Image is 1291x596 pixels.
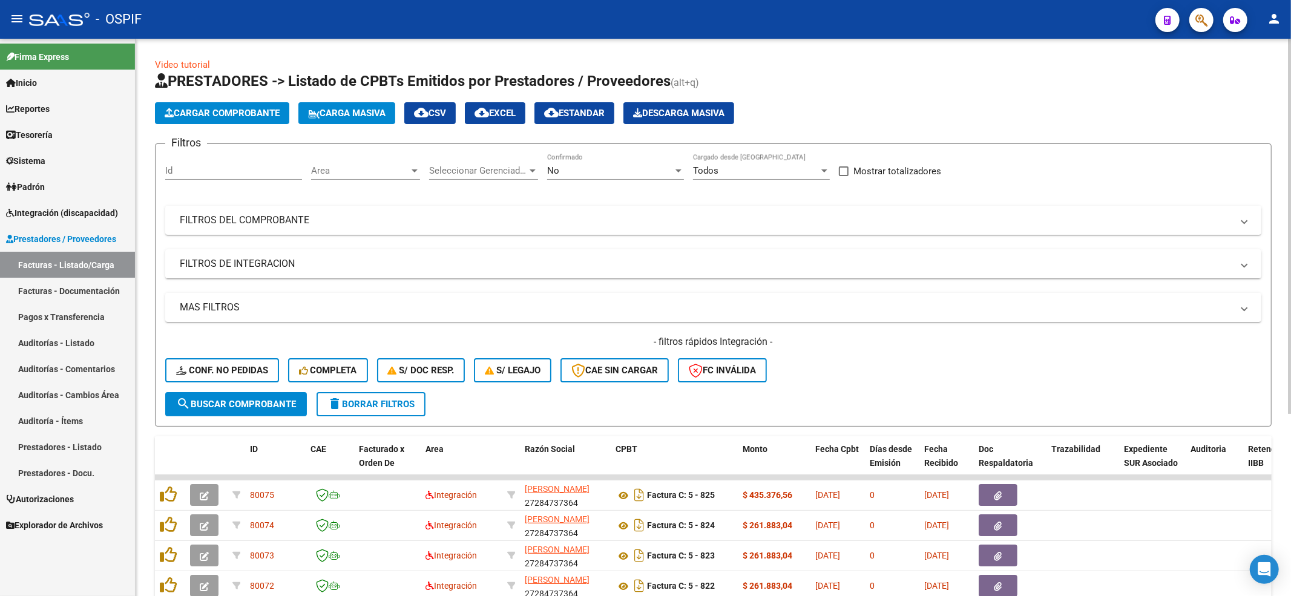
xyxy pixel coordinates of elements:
span: EXCEL [475,108,516,119]
button: Estandar [534,102,614,124]
i: Descargar documento [631,546,647,565]
div: Open Intercom Messenger [1250,555,1279,584]
i: Descargar documento [631,576,647,595]
mat-icon: menu [10,11,24,26]
button: CSV [404,102,456,124]
span: FC Inválida [689,365,756,376]
h3: Filtros [165,134,207,151]
mat-expansion-panel-header: FILTROS DEL COMPROBANTE [165,206,1261,235]
span: S/ Doc Resp. [388,365,455,376]
span: Buscar Comprobante [176,399,296,410]
span: CAE [310,444,326,454]
span: 80074 [250,520,274,530]
span: [PERSON_NAME] [525,575,590,585]
button: Buscar Comprobante [165,392,307,416]
button: EXCEL [465,102,525,124]
div: 27284737364 [525,512,606,538]
mat-expansion-panel-header: MAS FILTROS [165,293,1261,322]
span: Conf. no pedidas [176,365,268,376]
datatable-header-cell: Fecha Recibido [919,436,974,490]
span: Completa [299,365,357,376]
i: Descargar documento [631,516,647,535]
datatable-header-cell: Facturado x Orden De [354,436,421,490]
datatable-header-cell: ID [245,436,306,490]
datatable-header-cell: Monto [738,436,810,490]
strong: $ 261.883,04 [743,551,792,560]
span: Trazabilidad [1051,444,1100,454]
span: - OSPIF [96,6,142,33]
button: CAE SIN CARGAR [560,358,669,382]
span: Carga Masiva [308,108,386,119]
span: [DATE] [924,551,949,560]
mat-icon: cloud_download [544,105,559,120]
span: CPBT [616,444,637,454]
span: Explorador de Archivos [6,519,103,532]
span: Integración (discapacidad) [6,206,118,220]
button: FC Inválida [678,358,767,382]
span: (alt+q) [671,77,699,88]
span: PRESTADORES -> Listado de CPBTs Emitidos por Prestadores / Proveedores [155,73,671,90]
span: [DATE] [815,490,840,500]
datatable-header-cell: Area [421,436,502,490]
span: Todos [693,165,718,176]
span: Razón Social [525,444,575,454]
span: Cargar Comprobante [165,108,280,119]
mat-icon: person [1267,11,1281,26]
span: Mostrar totalizadores [853,164,941,178]
strong: $ 435.376,56 [743,490,792,500]
strong: Factura C: 5 - 822 [647,581,715,591]
span: Expediente SUR Asociado [1124,444,1178,468]
datatable-header-cell: CAE [306,436,354,490]
datatable-header-cell: Días desde Emisión [865,436,919,490]
span: Autorizaciones [6,493,74,506]
span: CSV [414,108,446,119]
span: ID [250,444,258,454]
button: Borrar Filtros [317,392,425,416]
span: S/ legajo [485,365,540,376]
span: 0 [870,520,875,530]
span: Reportes [6,102,50,116]
span: No [547,165,559,176]
span: Integración [425,581,477,591]
span: 80073 [250,551,274,560]
div: 27284737364 [525,543,606,568]
span: Prestadores / Proveedores [6,232,116,246]
span: 0 [870,581,875,591]
span: [DATE] [924,581,949,591]
button: S/ Doc Resp. [377,358,465,382]
span: CAE SIN CARGAR [571,365,658,376]
mat-icon: cloud_download [414,105,429,120]
strong: $ 261.883,04 [743,581,792,591]
span: 80075 [250,490,274,500]
span: Inicio [6,76,37,90]
span: Descarga Masiva [633,108,724,119]
h4: - filtros rápidos Integración - [165,335,1261,349]
span: Auditoria [1191,444,1226,454]
span: [PERSON_NAME] [525,514,590,524]
span: [DATE] [815,551,840,560]
span: 0 [870,551,875,560]
span: Tesorería [6,128,53,142]
span: Area [311,165,409,176]
button: Completa [288,358,368,382]
span: [PERSON_NAME] [525,545,590,554]
span: Facturado x Orden De [359,444,404,468]
button: Descarga Masiva [623,102,734,124]
mat-panel-title: FILTROS DEL COMPROBANTE [180,214,1232,227]
datatable-header-cell: Fecha Cpbt [810,436,865,490]
span: Integración [425,520,477,530]
button: Carga Masiva [298,102,395,124]
span: Integración [425,551,477,560]
button: S/ legajo [474,358,551,382]
span: Firma Express [6,50,69,64]
span: [PERSON_NAME] [525,484,590,494]
span: Fecha Cpbt [815,444,859,454]
span: [DATE] [815,581,840,591]
mat-panel-title: FILTROS DE INTEGRACION [180,257,1232,270]
span: Doc Respaldatoria [979,444,1033,468]
span: Retencion IIBB [1248,444,1287,468]
span: Sistema [6,154,45,168]
span: [DATE] [815,520,840,530]
span: Padrón [6,180,45,194]
strong: Factura C: 5 - 825 [647,491,715,500]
